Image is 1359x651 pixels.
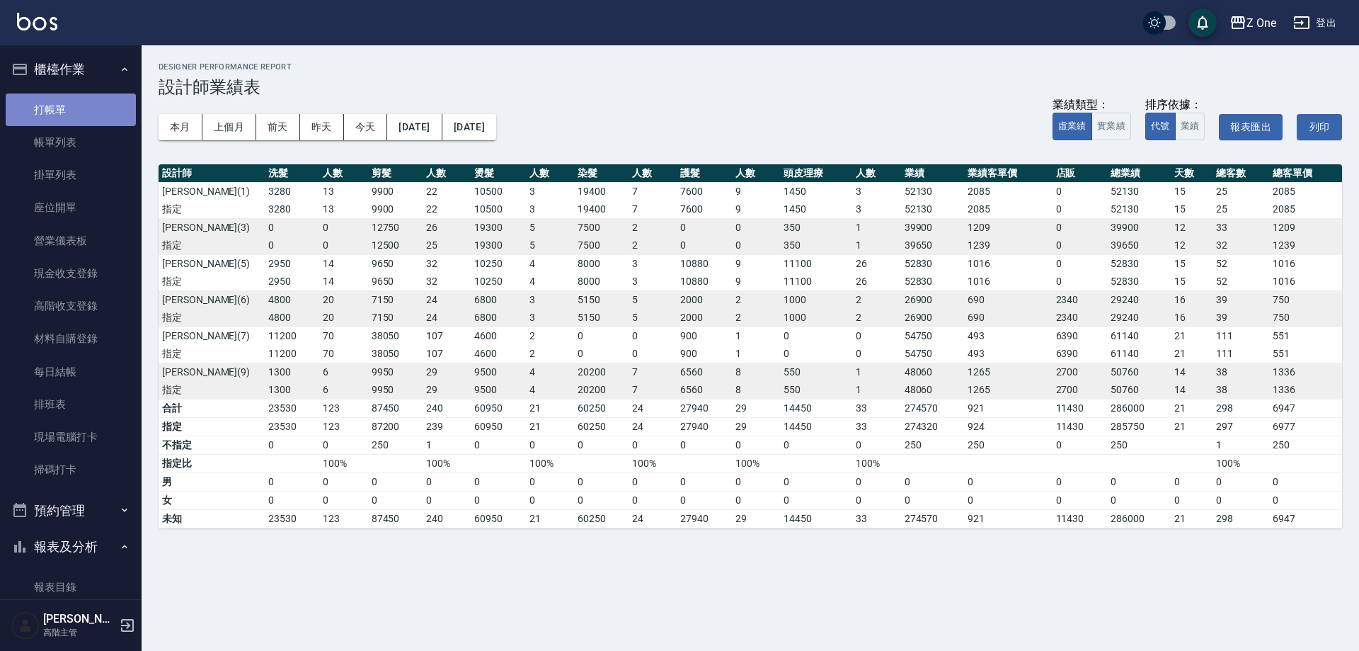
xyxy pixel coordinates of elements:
[526,381,574,400] td: 4
[1145,113,1176,140] button: 代號
[471,290,525,309] td: 6800
[629,200,677,219] td: 7
[1188,9,1217,37] button: save
[1171,363,1212,381] td: 14
[964,345,1052,363] td: 493
[901,345,965,363] td: 54750
[1269,363,1342,381] td: 1336
[1175,113,1205,140] button: 業績
[677,381,731,400] td: 6560
[1171,345,1212,363] td: 21
[1171,290,1212,309] td: 16
[423,309,471,327] td: 24
[256,114,300,140] button: 前天
[6,388,136,421] a: 排班表
[574,273,629,291] td: 8000
[780,273,852,291] td: 11100
[6,528,136,565] button: 報表及分析
[17,13,57,30] img: Logo
[1107,182,1171,200] td: 52130
[574,381,629,400] td: 20200
[732,218,780,237] td: 0
[629,164,677,183] th: 人數
[1212,237,1270,255] td: 32
[471,164,525,183] th: 燙髮
[526,254,574,273] td: 4
[1107,327,1171,345] td: 61140
[526,218,574,237] td: 5
[11,611,40,640] img: Person
[964,237,1052,255] td: 1239
[423,327,471,345] td: 107
[1053,254,1107,273] td: 0
[159,309,265,327] td: 指定
[1246,14,1276,32] div: Z One
[1053,363,1107,381] td: 2700
[1053,200,1107,219] td: 0
[732,273,780,291] td: 9
[526,290,574,309] td: 3
[629,309,677,327] td: 5
[1212,218,1270,237] td: 33
[368,309,423,327] td: 7150
[1212,345,1270,363] td: 111
[1171,381,1212,400] td: 14
[677,327,731,345] td: 900
[901,164,965,183] th: 業績
[964,218,1052,237] td: 1209
[319,164,367,183] th: 人數
[901,218,965,237] td: 39900
[901,381,965,400] td: 48060
[629,218,677,237] td: 2
[6,492,136,529] button: 預約管理
[319,273,367,291] td: 14
[423,290,471,309] td: 24
[319,218,367,237] td: 0
[6,290,136,322] a: 高階收支登錄
[1269,164,1342,183] th: 總客單價
[423,218,471,237] td: 26
[6,94,136,126] a: 打帳單
[1171,254,1212,273] td: 15
[574,182,629,200] td: 19400
[265,290,319,309] td: 4800
[6,453,136,486] a: 掃碼打卡
[780,254,852,273] td: 11100
[159,254,265,273] td: [PERSON_NAME](5)
[159,62,1342,72] h2: Designer Performance Report
[780,290,852,309] td: 1000
[471,254,525,273] td: 10250
[852,273,900,291] td: 26
[526,200,574,219] td: 3
[1212,254,1270,273] td: 52
[368,290,423,309] td: 7150
[732,327,780,345] td: 1
[344,114,388,140] button: 今天
[6,322,136,355] a: 材料自購登錄
[1269,327,1342,345] td: 551
[732,237,780,255] td: 0
[265,237,319,255] td: 0
[368,345,423,363] td: 38050
[1171,309,1212,327] td: 16
[319,237,367,255] td: 0
[780,327,852,345] td: 0
[629,381,677,400] td: 7
[1212,363,1270,381] td: 38
[423,345,471,363] td: 107
[319,309,367,327] td: 20
[1107,218,1171,237] td: 39900
[1053,98,1131,113] div: 業績類型：
[265,273,319,291] td: 2950
[159,327,265,345] td: [PERSON_NAME](7)
[471,218,525,237] td: 19300
[780,363,852,381] td: 550
[1269,273,1342,291] td: 1016
[1053,182,1107,200] td: 0
[1171,327,1212,345] td: 21
[265,200,319,219] td: 3280
[368,363,423,381] td: 9950
[732,254,780,273] td: 9
[574,218,629,237] td: 7500
[471,327,525,345] td: 4600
